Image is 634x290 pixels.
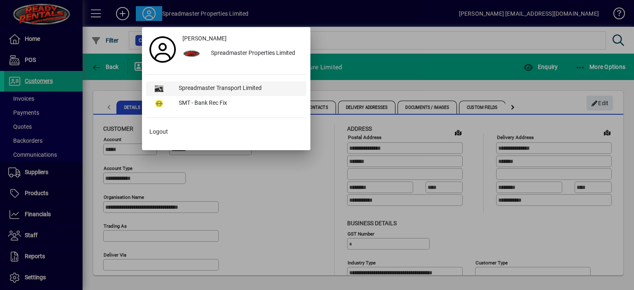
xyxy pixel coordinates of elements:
span: [PERSON_NAME] [182,34,227,43]
button: SMT - Bank Rec Fix [146,96,306,111]
a: Profile [146,42,179,57]
div: SMT - Bank Rec Fix [172,96,306,111]
button: Spreadmaster Transport Limited [146,81,306,96]
a: [PERSON_NAME] [179,31,306,46]
div: Spreadmaster Properties Limited [204,46,306,61]
span: Logout [149,127,168,136]
button: Logout [146,125,306,139]
button: Spreadmaster Properties Limited [179,46,306,61]
div: Spreadmaster Transport Limited [172,81,306,96]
